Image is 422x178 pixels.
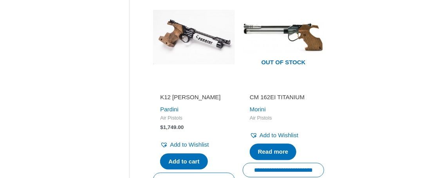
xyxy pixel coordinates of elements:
iframe: Customer reviews powered by Trustpilot [250,82,317,92]
a: Add to Wishlist [250,130,298,141]
span: Air Pistols [250,115,317,122]
span: Add to Wishlist [260,132,298,138]
a: Add to Wishlist [160,139,209,150]
span: Air Pistols [160,115,228,122]
span: Add to Wishlist [170,141,209,148]
a: Read more about “CM 162EI TITANIUM” [250,143,297,160]
span: $ [160,124,163,130]
iframe: Customer reviews powered by Trustpilot [160,82,228,92]
span: Out of stock [249,54,319,72]
a: K12 [PERSON_NAME] [160,93,228,104]
h2: CM 162EI TITANIUM [250,93,317,101]
a: Add to cart: “K12 Junior Pardini” [160,153,207,170]
a: Pardini [160,106,179,113]
h2: K12 [PERSON_NAME] [160,93,228,101]
bdi: 1,749.00 [160,124,184,130]
a: CM 162EI TITANIUM [250,93,317,104]
a: Morini [250,106,266,113]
